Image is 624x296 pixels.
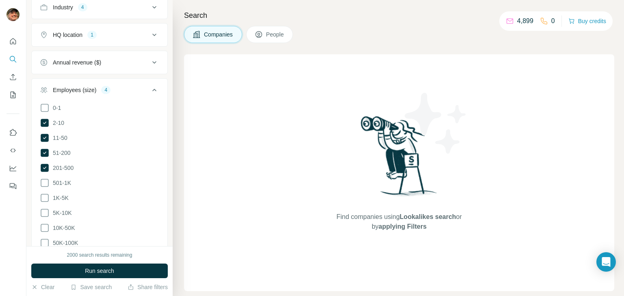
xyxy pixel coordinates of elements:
[67,251,132,259] div: 2000 search results remaining
[50,134,67,142] span: 11-50
[50,164,74,172] span: 201-500
[128,283,168,291] button: Share filters
[6,34,19,49] button: Quick start
[78,4,87,11] div: 4
[50,224,75,232] span: 10K-50K
[32,25,167,45] button: HQ location1
[53,31,82,39] div: HQ location
[6,143,19,158] button: Use Surfe API
[568,15,606,27] button: Buy credits
[32,53,167,72] button: Annual revenue ($)
[204,30,234,39] span: Companies
[53,86,96,94] div: Employees (size)
[6,125,19,140] button: Use Surfe on LinkedIn
[50,179,71,187] span: 501-1K
[50,104,61,112] span: 0-1
[50,149,71,157] span: 51-200
[32,80,167,103] button: Employees (size)4
[50,194,69,202] span: 1K-5K
[400,213,456,220] span: Lookalikes search
[50,239,78,247] span: 50K-100K
[6,179,19,193] button: Feedback
[379,223,427,230] span: applying Filters
[399,87,472,160] img: Surfe Illustration - Stars
[6,8,19,21] img: Avatar
[184,10,614,21] h4: Search
[6,88,19,102] button: My lists
[357,114,442,204] img: Surfe Illustration - Woman searching with binoculars
[596,252,616,272] div: Open Intercom Messenger
[31,264,168,278] button: Run search
[517,16,533,26] p: 4,899
[50,119,64,127] span: 2-10
[6,70,19,84] button: Enrich CSV
[334,212,464,232] span: Find companies using or by
[266,30,285,39] span: People
[6,52,19,66] button: Search
[70,283,112,291] button: Save search
[53,3,73,11] div: Industry
[50,209,72,217] span: 5K-10K
[6,161,19,176] button: Dashboard
[87,31,97,39] div: 1
[85,267,114,275] span: Run search
[31,283,54,291] button: Clear
[53,58,101,66] div: Annual revenue ($)
[551,16,555,26] p: 0
[101,86,110,94] div: 4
